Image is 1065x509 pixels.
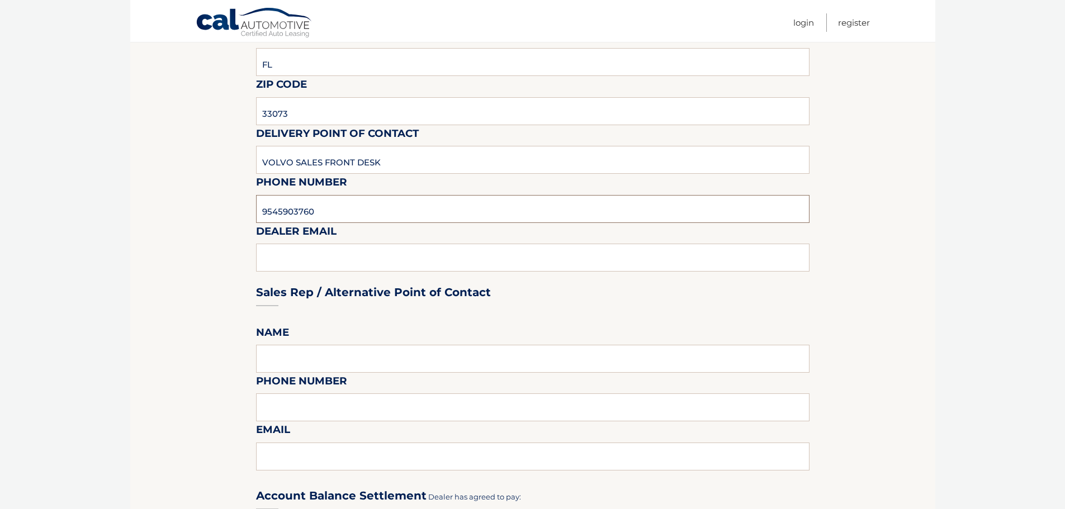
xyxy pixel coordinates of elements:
a: Login [793,13,814,32]
label: Phone Number [256,373,347,393]
span: Dealer has agreed to pay: [428,492,521,501]
h3: Sales Rep / Alternative Point of Contact [256,286,491,299]
label: Phone Number [256,174,347,194]
label: Name [256,324,289,345]
label: Email [256,421,290,442]
label: Zip Code [256,76,307,97]
a: Cal Automotive [196,7,313,40]
a: Register [838,13,870,32]
label: Dealer Email [256,223,337,244]
label: Delivery Point of Contact [256,125,419,146]
h3: Account Balance Settlement [256,489,427,503]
